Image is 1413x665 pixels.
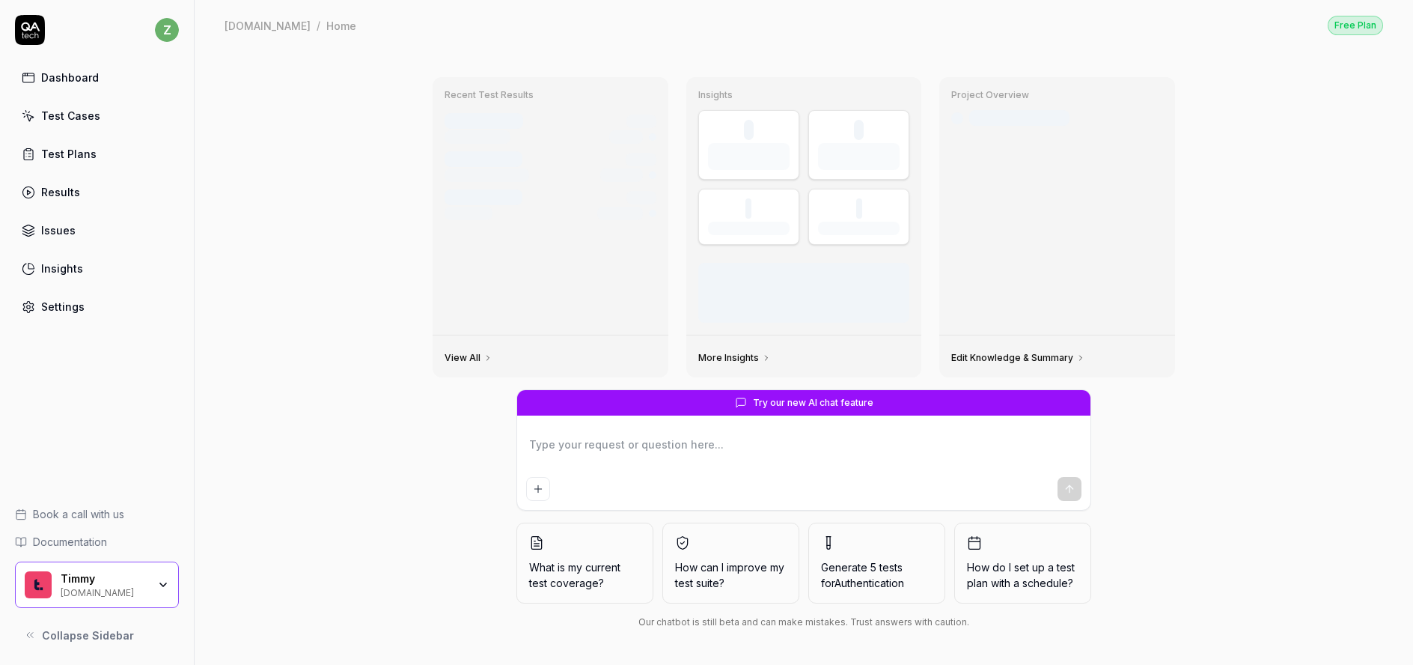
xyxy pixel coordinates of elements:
div: Last crawled [DATE] [969,110,1069,126]
button: z [155,15,179,45]
span: How do I set up a test plan with a schedule? [967,559,1078,591]
div: GitHub Push • main [445,168,529,182]
div: 0 [854,120,864,140]
button: Collapse Sidebar [15,620,179,650]
div: Scheduled [445,207,492,220]
div: Test Cases [41,108,100,124]
div: - [856,198,862,219]
span: Collapse Sidebar [42,628,134,643]
button: Generate 5 tests forAuthentication [808,523,945,604]
div: 4h ago [626,153,656,166]
img: Timmy Logo [25,571,52,598]
a: Dashboard [15,63,179,92]
div: Manual Trigger [445,130,510,144]
div: Settings [41,299,85,315]
div: Insights [41,261,83,276]
button: Timmy LogoTimmy[DOMAIN_NAME] [15,562,179,608]
div: Test run #1234 [445,113,523,129]
div: Home [326,18,356,33]
button: Add attachment [526,477,550,501]
div: Test run #1233 [445,151,522,167]
div: Avg Duration [818,222,900,235]
div: Test run #1232 [445,189,522,205]
div: Issues [41,222,76,238]
div: Success Rate [708,222,790,235]
button: What is my current test coverage? [516,523,653,604]
a: Issues [15,216,179,245]
div: Results [41,184,80,200]
h3: Project Overview [951,89,1163,101]
span: Generate 5 tests for Authentication [821,561,904,589]
div: Dashboard [41,70,99,85]
div: Test Plans [41,146,97,162]
a: Book a call with us [15,506,179,522]
span: Documentation [33,534,107,550]
a: Edit Knowledge & Summary [951,352,1085,364]
div: [DOMAIN_NAME] [61,586,147,598]
div: / [317,18,320,33]
span: What is my current test coverage? [529,559,641,591]
div: [DATE] [626,191,656,204]
a: Insights [15,254,179,283]
span: Try our new AI chat feature [753,396,873,410]
div: 8/12 tests [600,168,643,182]
a: More Insights [698,352,771,364]
div: 12/12 tests [597,207,643,220]
button: How do I set up a test plan with a schedule? [954,523,1091,604]
div: Our chatbot is still beta and can make mistakes. Trust answers with caution. [516,616,1091,629]
a: Results [15,177,179,207]
h3: Insights [698,89,910,101]
div: Free Plan [1328,16,1383,35]
div: 2h ago [626,115,656,128]
div: Test Cases (enabled) [818,143,900,170]
div: Timmy [61,572,147,586]
a: Settings [15,292,179,321]
span: How can I improve my test suite? [675,559,787,591]
div: 0 [744,120,754,140]
a: Documentation [15,534,179,550]
span: Book a call with us [33,506,124,522]
a: Free Plan [1328,15,1383,35]
div: 12 tests [609,130,643,144]
span: z [155,18,179,42]
button: How can I improve my test suite? [662,523,799,604]
a: View All [445,352,492,364]
a: Test Plans [15,139,179,168]
div: Test Executions (last 30 days) [708,143,790,170]
div: [DOMAIN_NAME] [225,18,311,33]
a: Test Cases [15,101,179,130]
h3: Recent Test Results [445,89,656,101]
div: - [745,198,751,219]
